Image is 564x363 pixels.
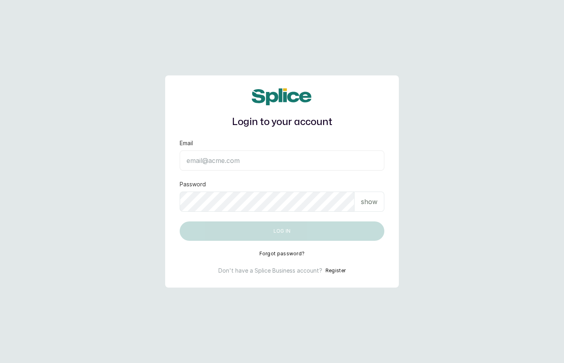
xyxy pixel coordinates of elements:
p: show [361,197,377,207]
h1: Login to your account [180,115,384,129]
p: Don't have a Splice Business account? [218,267,322,275]
button: Log in [180,221,384,241]
button: Forgot password? [259,250,305,257]
button: Register [326,267,346,275]
input: email@acme.com [180,150,384,171]
label: Email [180,139,193,147]
label: Password [180,180,206,188]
